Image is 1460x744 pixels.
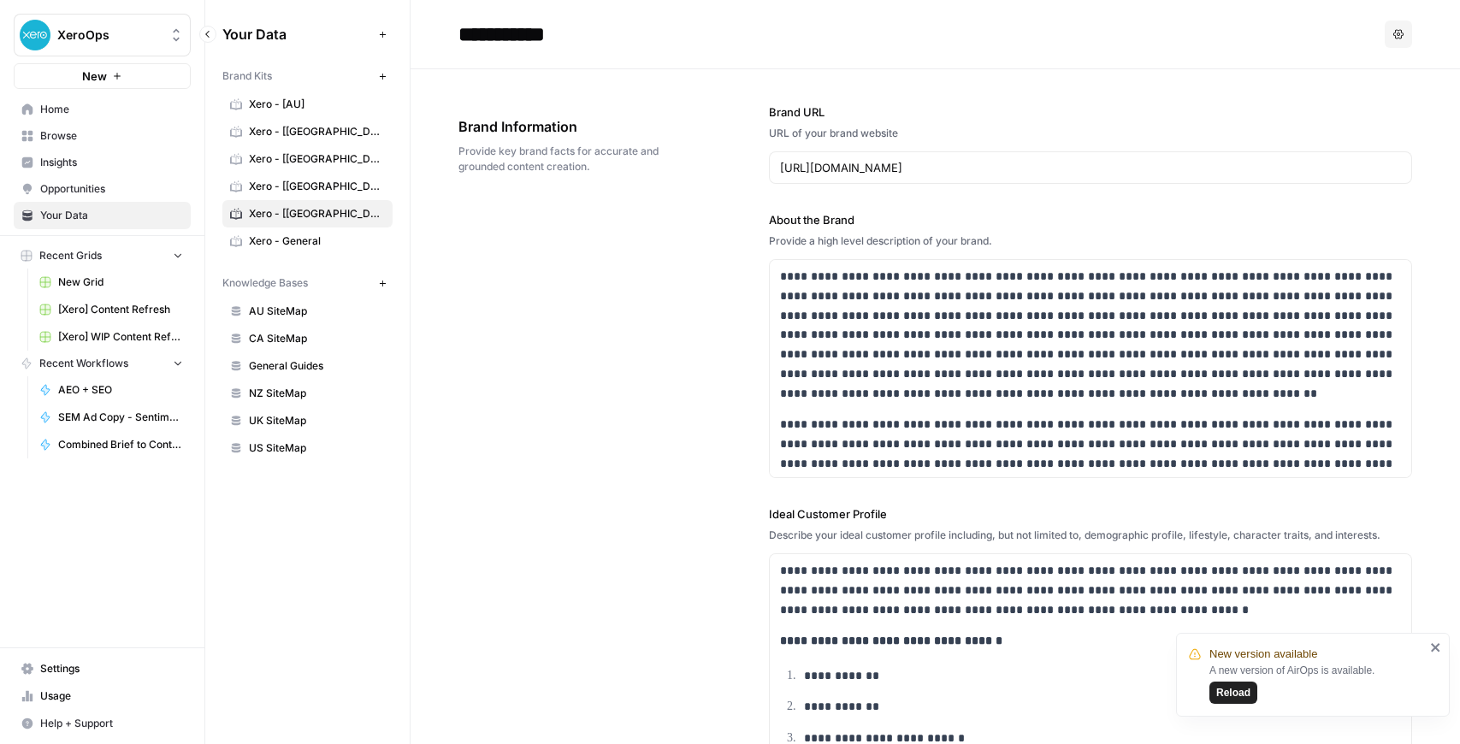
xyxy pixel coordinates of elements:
[58,410,183,425] span: SEM Ad Copy - Sentiment Analysis
[222,407,393,434] a: UK SiteMap
[769,505,1412,523] label: Ideal Customer Profile
[14,243,191,269] button: Recent Grids
[82,68,107,85] span: New
[222,200,393,227] a: Xero - [[GEOGRAPHIC_DATA]]
[769,528,1412,543] div: Describe your ideal customer profile including, but not limited to, demographic profile, lifestyl...
[769,233,1412,249] div: Provide a high level description of your brand.
[249,179,385,194] span: Xero - [[GEOGRAPHIC_DATA]]
[57,27,161,44] span: XeroOps
[14,202,191,229] a: Your Data
[249,206,385,221] span: Xero - [[GEOGRAPHIC_DATA]]
[249,440,385,456] span: US SiteMap
[222,91,393,118] a: Xero - [AU]
[222,118,393,145] a: Xero - [[GEOGRAPHIC_DATA]]
[32,404,191,431] a: SEM Ad Copy - Sentiment Analysis
[32,376,191,404] a: AEO + SEO
[58,329,183,345] span: [Xero] WIP Content Refresh
[1209,646,1317,663] span: New version available
[458,116,673,137] span: Brand Information
[769,126,1412,141] div: URL of your brand website
[222,145,393,173] a: Xero - [[GEOGRAPHIC_DATA]]
[249,233,385,249] span: Xero - General
[40,128,183,144] span: Browse
[40,688,183,704] span: Usage
[40,208,183,223] span: Your Data
[14,710,191,737] button: Help + Support
[249,97,385,112] span: Xero - [AU]
[40,661,183,676] span: Settings
[249,151,385,167] span: Xero - [[GEOGRAPHIC_DATA]]
[249,358,385,374] span: General Guides
[222,24,372,44] span: Your Data
[249,331,385,346] span: CA SiteMap
[58,437,183,452] span: Combined Brief to Content
[249,124,385,139] span: Xero - [[GEOGRAPHIC_DATA]]
[1209,682,1257,704] button: Reload
[222,227,393,255] a: Xero - General
[14,149,191,176] a: Insights
[58,275,183,290] span: New Grid
[40,102,183,117] span: Home
[249,386,385,401] span: NZ SiteMap
[40,716,183,731] span: Help + Support
[769,103,1412,121] label: Brand URL
[249,413,385,428] span: UK SiteMap
[32,431,191,458] a: Combined Brief to Content
[14,175,191,203] a: Opportunities
[1209,663,1425,704] div: A new version of AirOps is available.
[222,352,393,380] a: General Guides
[14,655,191,682] a: Settings
[14,63,191,89] button: New
[222,173,393,200] a: Xero - [[GEOGRAPHIC_DATA]]
[58,382,183,398] span: AEO + SEO
[222,68,272,84] span: Brand Kits
[39,248,102,263] span: Recent Grids
[14,122,191,150] a: Browse
[769,211,1412,228] label: About the Brand
[458,144,673,174] span: Provide key brand facts for accurate and grounded content creation.
[222,298,393,325] a: AU SiteMap
[222,275,308,291] span: Knowledge Bases
[1430,641,1442,654] button: close
[32,296,191,323] a: [Xero] Content Refresh
[32,323,191,351] a: [Xero] WIP Content Refresh
[14,96,191,123] a: Home
[40,181,183,197] span: Opportunities
[58,302,183,317] span: [Xero] Content Refresh
[14,14,191,56] button: Workspace: XeroOps
[222,434,393,462] a: US SiteMap
[780,159,1401,176] input: www.sundaysoccer.com
[14,351,191,376] button: Recent Workflows
[20,20,50,50] img: XeroOps Logo
[1216,685,1250,700] span: Reload
[32,269,191,296] a: New Grid
[40,155,183,170] span: Insights
[39,356,128,371] span: Recent Workflows
[14,682,191,710] a: Usage
[249,304,385,319] span: AU SiteMap
[222,380,393,407] a: NZ SiteMap
[222,325,393,352] a: CA SiteMap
